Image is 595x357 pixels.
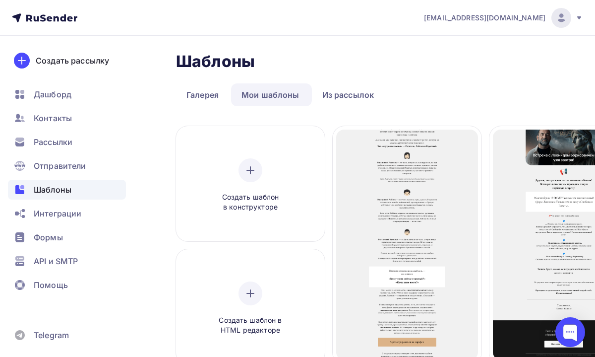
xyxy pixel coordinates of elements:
[8,156,126,176] a: Отправители
[424,13,545,23] span: [EMAIL_ADDRESS][DOMAIN_NAME]
[8,180,126,200] a: Шаблоны
[34,160,86,172] span: Отправители
[8,227,126,247] a: Формы
[34,112,72,124] span: Контакты
[34,279,68,291] span: Помощь
[8,132,126,152] a: Рассылки
[203,192,297,213] span: Создать шаблон в конструкторе
[34,255,78,267] span: API и SMTP
[231,83,310,106] a: Мои шаблоны
[34,329,69,341] span: Telegram
[34,136,72,148] span: Рассылки
[176,83,229,106] a: Галерея
[34,184,71,196] span: Шаблоны
[34,231,63,243] span: Формы
[36,55,109,67] div: Создать рассылку
[176,52,255,71] h2: Шаблоны
[34,208,81,219] span: Интеграции
[312,83,385,106] a: Из рассылок
[34,88,71,100] span: Дашборд
[8,108,126,128] a: Контакты
[8,84,126,104] a: Дашборд
[424,8,583,28] a: [EMAIL_ADDRESS][DOMAIN_NAME]
[203,315,297,336] span: Создать шаблон в HTML редакторе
